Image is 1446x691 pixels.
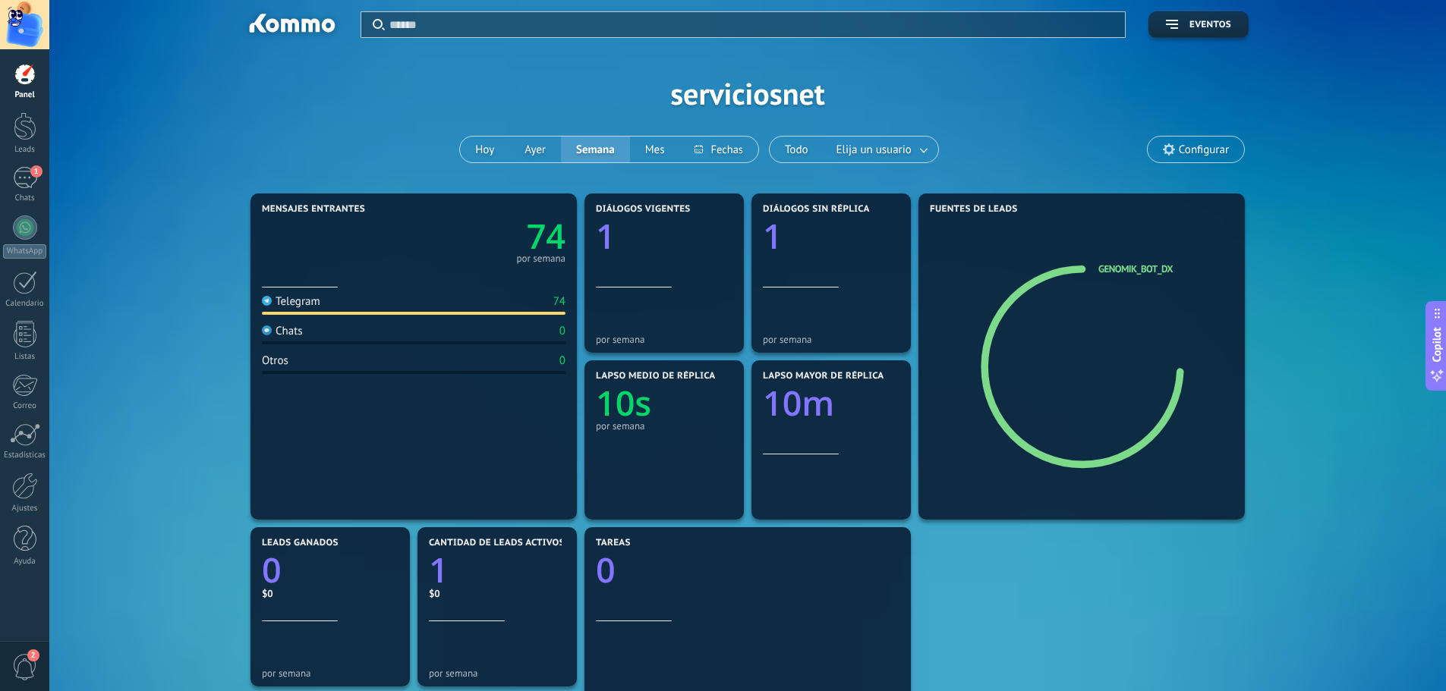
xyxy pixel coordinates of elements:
span: Fuentes de leads [930,204,1018,215]
div: por semana [516,255,565,262]
div: Otros [262,353,288,368]
a: Genomik_Bot_DX [1098,262,1173,275]
button: Fechas [679,137,758,162]
text: 1 [596,213,616,259]
span: Cantidad de leads activos [429,538,565,548]
div: Correo [3,401,47,411]
div: $0 [429,587,565,600]
span: Tareas [596,538,631,548]
text: 10s [596,380,651,426]
span: Diálogos sin réplica [763,204,870,215]
div: 74 [553,294,565,309]
div: por semana [429,667,565,679]
div: Calendario [3,299,47,309]
button: Eventos [1148,11,1249,38]
text: 1 [429,547,449,593]
text: 74 [527,213,565,259]
div: Ayuda [3,557,47,567]
div: Leads [3,145,47,155]
text: 10m [763,380,834,426]
div: $0 [262,587,399,600]
span: 2 [27,649,39,661]
button: Semana [561,137,630,162]
div: 0 [559,353,565,368]
a: 74 [414,213,565,259]
a: 10m [763,380,899,426]
img: Chats [262,325,272,335]
a: 0 [596,547,899,593]
div: Chats [262,324,303,338]
img: Telegram [262,296,272,306]
a: 0 [262,547,399,593]
button: Elija un usuario [824,137,938,162]
div: Ajustes [3,504,47,514]
span: Configurar [1179,143,1229,156]
div: por semana [763,334,899,345]
div: por semana [596,420,732,432]
text: 0 [596,547,616,593]
a: 1 [429,547,565,593]
button: Hoy [460,137,509,162]
text: 1 [763,213,783,259]
span: Mensajes entrantes [262,204,365,215]
span: Lapso medio de réplica [596,371,716,382]
div: Listas [3,352,47,362]
div: Panel [3,90,47,100]
span: Leads ganados [262,538,339,548]
div: WhatsApp [3,244,46,259]
div: 0 [559,324,565,338]
span: Copilot [1429,327,1444,362]
button: Todo [770,137,824,162]
div: por semana [596,334,732,345]
span: 1 [30,165,43,177]
span: Diálogos vigentes [596,204,691,215]
span: Lapso mayor de réplica [763,371,884,382]
button: Mes [630,137,680,162]
div: por semana [262,667,399,679]
div: Chats [3,193,47,203]
div: Estadísticas [3,451,47,460]
span: Eventos [1189,20,1231,30]
text: 0 [262,547,282,593]
div: Telegram [262,294,320,309]
span: Elija un usuario [833,140,915,160]
button: Ayer [509,137,561,162]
